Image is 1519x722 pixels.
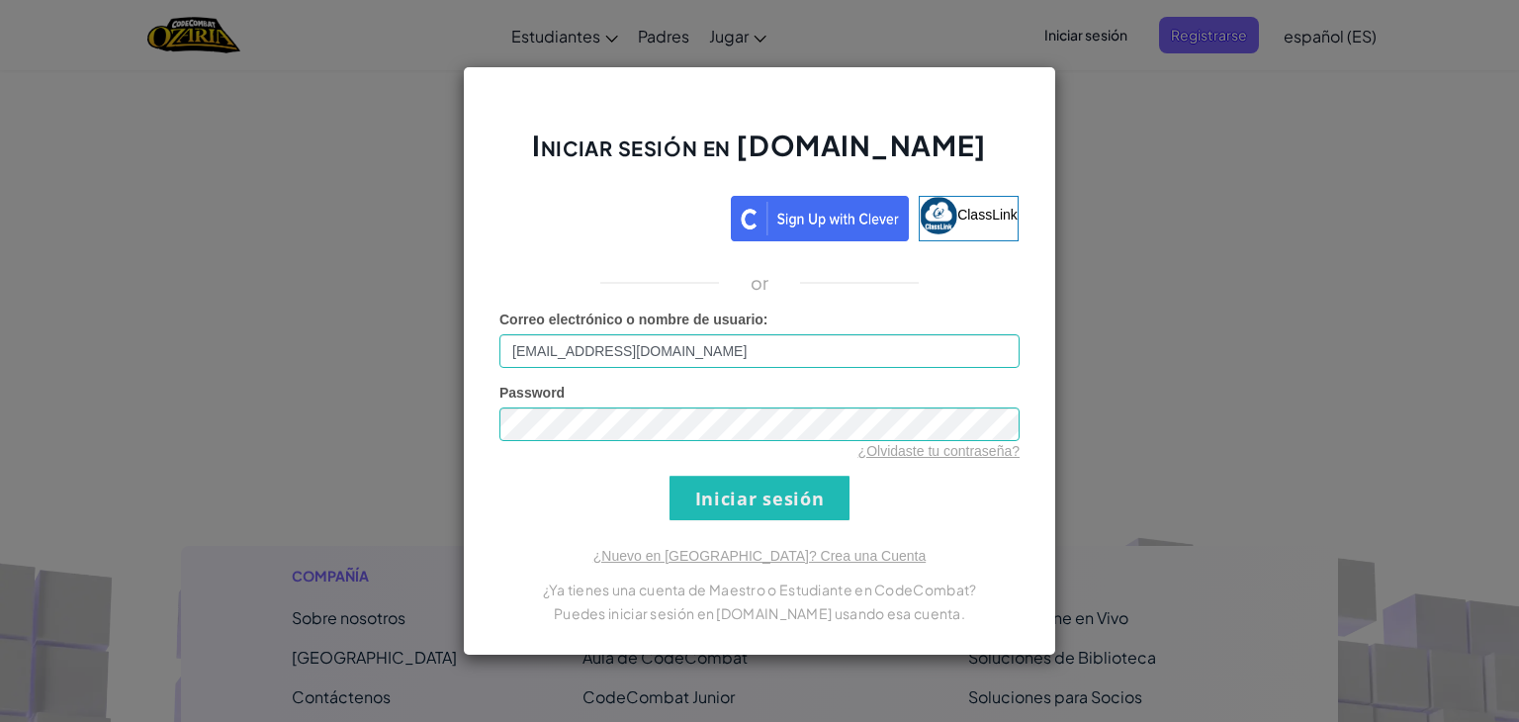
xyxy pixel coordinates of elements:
label: : [499,310,768,329]
iframe: Botón Iniciar sesión con Google [491,194,731,237]
input: Iniciar sesión [670,476,849,520]
span: ClassLink [957,207,1018,223]
a: ¿Nuevo en [GEOGRAPHIC_DATA]? Crea una Cuenta [593,548,926,564]
img: classlink-logo-small.png [920,197,957,234]
span: Password [499,385,565,401]
p: ¿Ya tienes una cuenta de Maestro o Estudiante en CodeCombat? [499,578,1020,601]
img: clever_sso_button@2x.png [731,196,909,241]
span: Correo electrónico o nombre de usuario [499,312,763,327]
p: or [751,271,769,295]
h2: Iniciar sesión en [DOMAIN_NAME] [499,127,1020,184]
p: Puedes iniciar sesión en [DOMAIN_NAME] usando esa cuenta. [499,601,1020,625]
a: ¿Olvidaste tu contraseña? [858,443,1020,459]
